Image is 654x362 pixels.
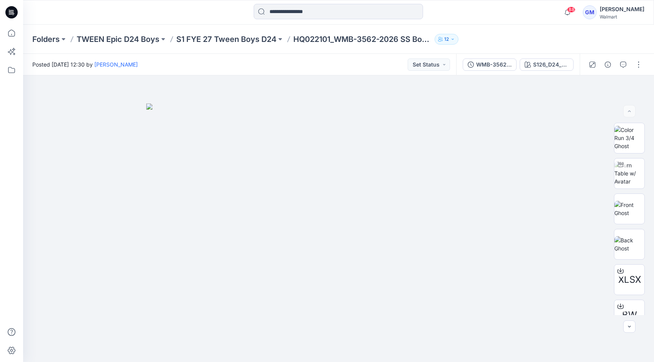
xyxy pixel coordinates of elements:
button: WMB-3562-2026 SS Boxy Square Pocket Shirt - Copy [463,58,517,71]
img: Back Ghost [614,236,644,252]
div: GM [583,5,597,19]
a: Folders [32,34,60,45]
a: S1 FYE 27 Tween Boys D24 [176,34,276,45]
button: 12 [435,34,458,45]
a: TWEEN Epic D24 Boys [77,34,159,45]
p: HQ022101_WMB-3562-2026 SS Boxy Square Pocket Shirt [293,34,432,45]
div: Walmart [600,14,644,20]
a: [PERSON_NAME] [94,61,138,68]
img: Front Ghost [614,201,644,217]
div: [PERSON_NAME] [600,5,644,14]
p: 12 [444,35,449,43]
div: WMB-3562-2026 SS Boxy Square Pocket Shirt - Copy [476,60,512,69]
button: Details [602,58,614,71]
span: 88 [567,7,575,13]
span: XLSX [618,273,641,287]
div: S126_D24_WA_Tonal Duck Camo_ Olive Oak_M25025A [533,60,569,69]
span: BW [622,308,637,322]
span: Posted [DATE] 12:30 by [32,60,138,68]
img: Turn Table w/ Avatar [614,161,644,185]
button: S126_D24_WA_Tonal Duck Camo_ Olive Oak_M25025A [520,58,574,71]
img: Color Run 3/4 Ghost [614,126,644,150]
